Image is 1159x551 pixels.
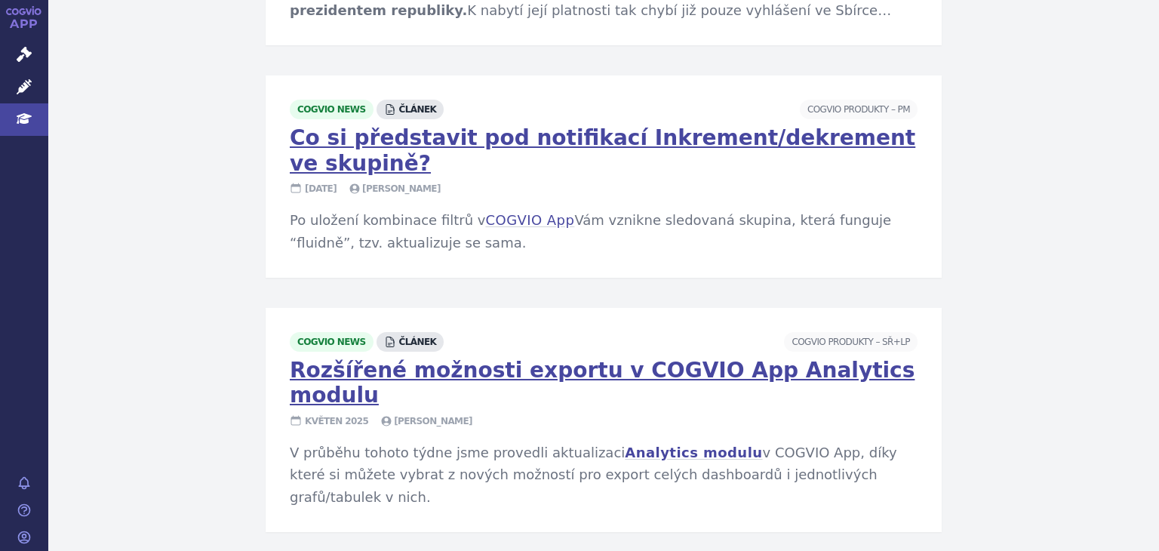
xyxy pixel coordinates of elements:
span: [PERSON_NAME] [380,414,472,428]
span: [PERSON_NAME] [349,182,441,195]
a: Rozšířené možnosti exportu v COGVIO App Analytics modulu [290,358,915,408]
a: Analytics modulu [625,442,762,463]
span: cogvio news [290,332,374,352]
a: COGVIO App [486,209,575,231]
p: V průběhu tohoto týdne jsme provedli aktualizaci v COGVIO App, díky které si můžete vybrat z nový... [290,442,918,508]
p: Po uložení kombinace filtrů v Vám vznikne sledovaná skupina, která funguje “fluidně”, tzv. aktual... [290,209,918,254]
span: článek [377,332,444,352]
span: COGVIO Produkty –⁠ SŘ+LP [784,332,918,352]
span: květen 2025 [290,414,368,428]
a: Co si představit pod notifikací Inkrement/dekrement ve skupině? [290,125,915,176]
span: článek [377,100,444,119]
span: cogvio news [290,100,374,119]
span: [DATE] [290,182,337,195]
span: COGVIO Produkty –⁠ PM [800,100,918,119]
